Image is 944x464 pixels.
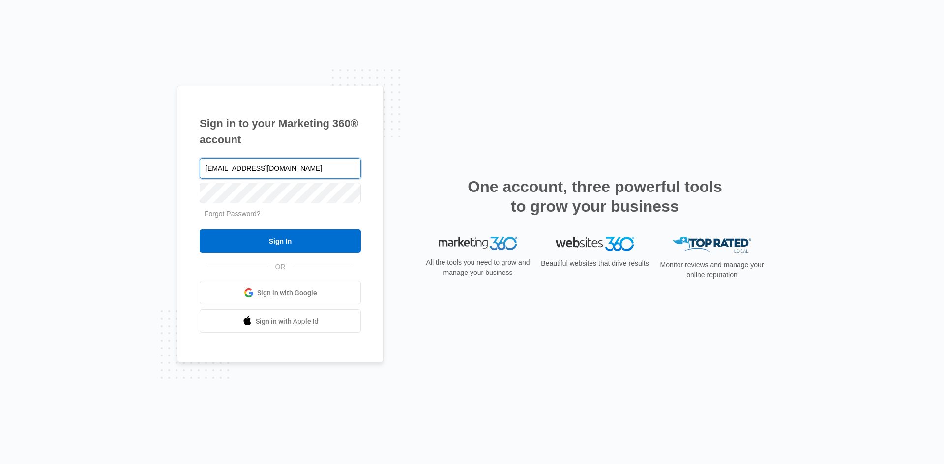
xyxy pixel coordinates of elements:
p: Monitor reviews and manage your online reputation [657,260,767,280]
h2: One account, three powerful tools to grow your business [465,177,725,216]
img: Marketing 360 [439,237,517,250]
p: Beautiful websites that drive results [540,258,650,269]
input: Sign In [200,229,361,253]
span: Sign in with Google [257,288,317,298]
p: All the tools you need to grow and manage your business [423,257,533,278]
img: Websites 360 [556,237,634,251]
a: Sign in with Google [200,281,361,304]
span: OR [268,262,293,272]
a: Sign in with Apple Id [200,309,361,333]
input: Email [200,158,361,179]
a: Forgot Password? [205,210,261,218]
span: Sign in with Apple Id [256,316,319,327]
img: Top Rated Local [673,237,751,253]
h1: Sign in to your Marketing 360® account [200,115,361,148]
